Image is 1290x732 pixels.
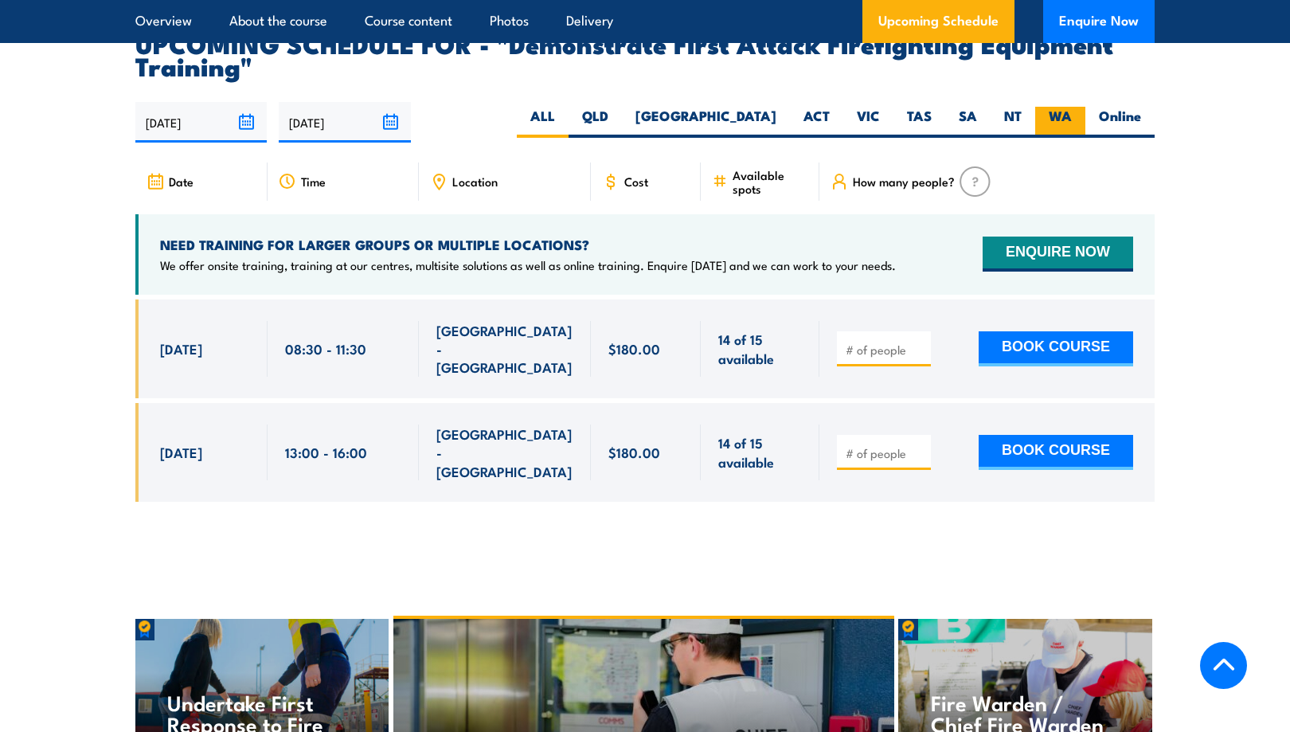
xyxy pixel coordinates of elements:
[893,107,945,138] label: TAS
[733,168,808,195] span: Available spots
[301,174,326,188] span: Time
[160,339,202,358] span: [DATE]
[160,236,896,253] h4: NEED TRAINING FOR LARGER GROUPS OR MULTIPLE LOCATIONS?
[718,330,802,367] span: 14 of 15 available
[452,174,498,188] span: Location
[569,107,622,138] label: QLD
[135,32,1155,76] h2: UPCOMING SCHEDULE FOR - "Demonstrate First Attack Firefighting Equipment Training"
[979,435,1133,470] button: BOOK COURSE
[846,342,925,358] input: # of people
[285,339,366,358] span: 08:30 - 11:30
[979,331,1133,366] button: BOOK COURSE
[991,107,1035,138] label: NT
[624,174,648,188] span: Cost
[279,102,410,143] input: To date
[622,107,790,138] label: [GEOGRAPHIC_DATA]
[160,257,896,273] p: We offer onsite training, training at our centres, multisite solutions as well as online training...
[135,102,267,143] input: From date
[608,443,660,461] span: $180.00
[983,237,1133,272] button: ENQUIRE NOW
[843,107,893,138] label: VIC
[718,433,802,471] span: 14 of 15 available
[436,321,573,377] span: [GEOGRAPHIC_DATA] - [GEOGRAPHIC_DATA]
[169,174,193,188] span: Date
[160,443,202,461] span: [DATE]
[853,174,955,188] span: How many people?
[846,445,925,461] input: # of people
[945,107,991,138] label: SA
[608,339,660,358] span: $180.00
[517,107,569,138] label: ALL
[1035,107,1085,138] label: WA
[1085,107,1155,138] label: Online
[790,107,843,138] label: ACT
[436,425,573,480] span: [GEOGRAPHIC_DATA] - [GEOGRAPHIC_DATA]
[285,443,367,461] span: 13:00 - 16:00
